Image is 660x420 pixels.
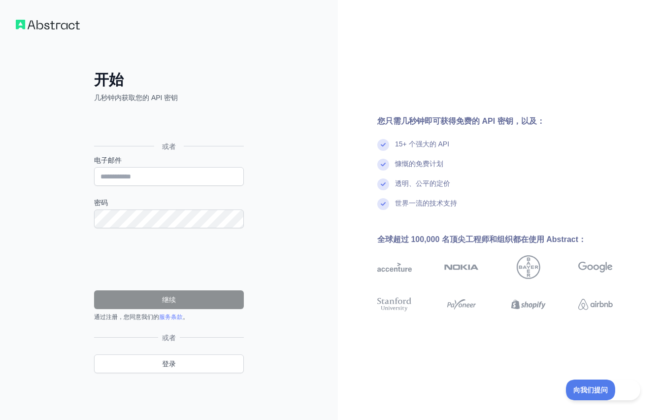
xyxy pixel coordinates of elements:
[94,156,122,164] font: 电子邮件
[377,255,412,279] img: 埃森哲
[94,71,124,88] font: 开始
[517,255,540,279] img: 拜耳
[395,160,443,168] font: 慷慨的免费计划
[395,179,450,187] font: 透明、公平的定价
[578,255,613,279] img: 谷歌
[16,20,80,30] img: 工作流程
[94,314,159,320] font: 通过注册，您同意我们的
[89,113,247,135] iframe: “使用Google账号登录”按钮
[377,235,586,244] font: 全球超过 100,000 名顶尖工程师和组织都在使用 Abstract：
[183,314,189,320] font: 。
[377,296,412,313] img: 斯坦福大学
[162,360,176,368] font: 登录
[162,334,176,342] font: 或者
[566,380,640,400] iframe: 切换客户支持
[377,159,389,171] img: 复选标记
[94,199,108,207] font: 密码
[377,139,389,151] img: 复选标记
[444,296,479,313] img: 派安盈
[511,296,546,313] img: Shopify
[162,142,176,150] font: 或者
[94,354,244,373] a: 登录
[159,314,183,320] a: 服务条款
[444,255,479,279] img: 诺基亚
[395,199,457,207] font: 世界一流的技术支持
[377,178,389,190] img: 复选标记
[377,198,389,210] img: 复选标记
[162,296,176,304] font: 继续
[395,140,449,148] font: 15+ 个强大的 API
[94,94,178,102] font: 几秒钟内获取您的 API 密钥
[94,290,244,309] button: 继续
[94,240,244,279] iframe: 验证码
[578,296,613,313] img: 爱彼迎
[377,117,545,125] font: 您只需几秒钟即可获得免费的 API 密钥，以及：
